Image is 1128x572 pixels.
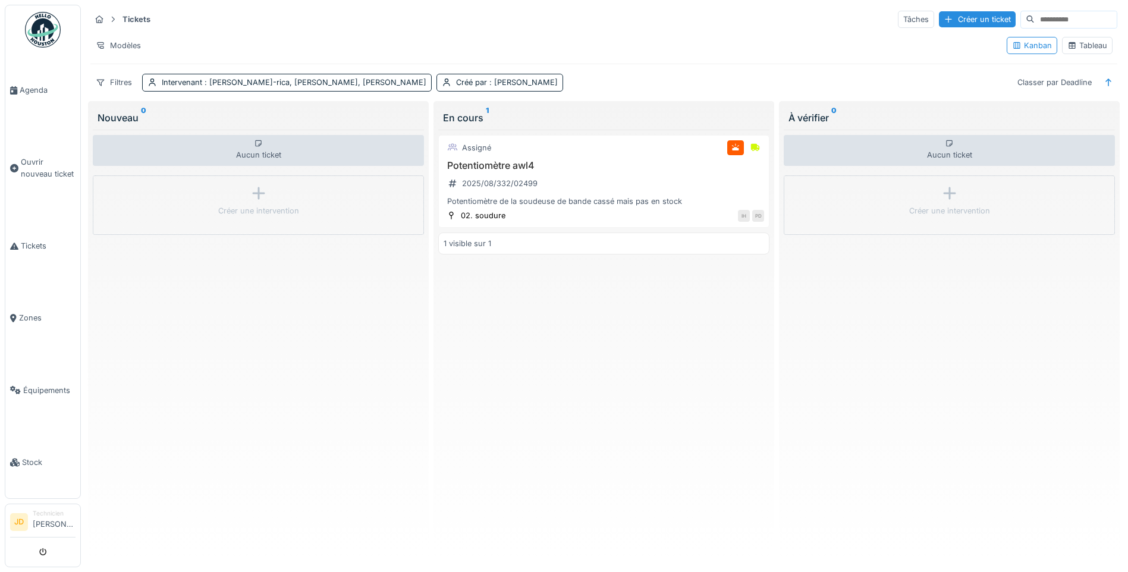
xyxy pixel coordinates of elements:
[5,354,80,426] a: Équipements
[456,77,558,88] div: Créé par
[23,385,76,396] span: Équipements
[752,210,764,222] div: PD
[462,178,538,189] div: 2025/08/332/02499
[5,426,80,498] a: Stock
[10,513,28,531] li: JD
[25,12,61,48] img: Badge_color-CXgf-gQk.svg
[10,509,76,538] a: JD Technicien[PERSON_NAME]
[22,457,76,468] span: Stock
[909,205,990,216] div: Créer une intervention
[33,509,76,518] div: Technicien
[5,54,80,126] a: Agenda
[898,11,934,28] div: Tâches
[831,111,837,125] sup: 0
[939,11,1016,27] div: Créer un ticket
[5,282,80,354] a: Zones
[21,240,76,252] span: Tickets
[487,78,558,87] span: : [PERSON_NAME]
[141,111,146,125] sup: 0
[1067,40,1107,51] div: Tableau
[19,312,76,323] span: Zones
[118,14,155,25] strong: Tickets
[784,135,1115,166] div: Aucun ticket
[202,78,426,87] span: : [PERSON_NAME]-rica, [PERSON_NAME], [PERSON_NAME]
[738,210,750,222] div: IH
[486,111,489,125] sup: 1
[788,111,1110,125] div: À vérifier
[444,196,764,207] div: Potentiomètre de la soudeuse de bande cassé mais pas en stock
[5,126,80,210] a: Ouvrir nouveau ticket
[218,205,299,216] div: Créer une intervention
[90,37,146,54] div: Modèles
[33,509,76,535] li: [PERSON_NAME]
[90,74,137,91] div: Filtres
[162,77,426,88] div: Intervenant
[1012,74,1097,91] div: Classer par Deadline
[98,111,419,125] div: Nouveau
[20,84,76,96] span: Agenda
[1012,40,1052,51] div: Kanban
[93,135,424,166] div: Aucun ticket
[462,142,491,153] div: Assigné
[21,156,76,179] span: Ouvrir nouveau ticket
[444,160,764,171] h3: Potentiomètre awl4
[444,238,491,249] div: 1 visible sur 1
[5,210,80,282] a: Tickets
[443,111,765,125] div: En cours
[461,210,505,221] div: 02. soudure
